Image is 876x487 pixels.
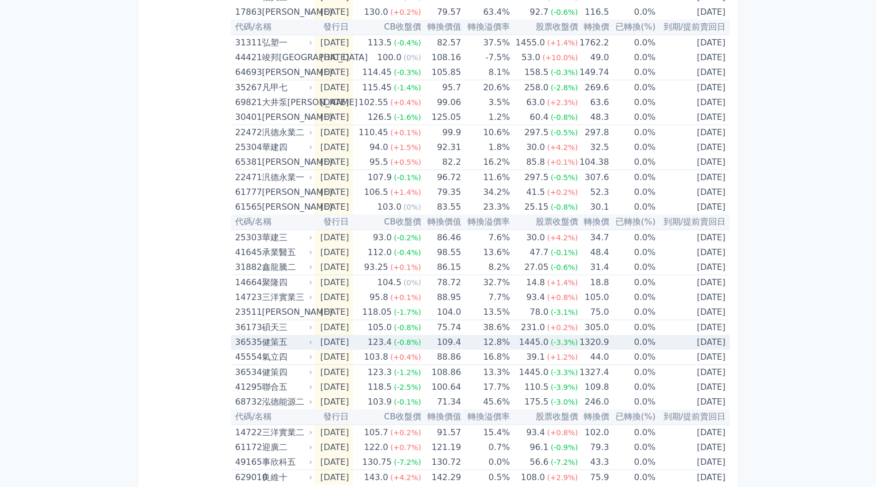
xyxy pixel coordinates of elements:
[362,260,390,275] div: 93.25
[461,365,510,380] td: 13.3%
[543,53,578,62] span: (+10.0%)
[656,245,730,260] td: [DATE]
[524,140,547,155] div: 30.0
[522,125,551,140] div: 297.5
[235,350,259,364] div: 45554
[314,305,353,320] td: [DATE]
[547,158,578,166] span: (+0.1%)
[461,155,510,170] td: 16.2%
[461,200,510,214] td: 23.3%
[421,140,461,155] td: 92.31
[524,185,547,200] div: 41.5
[656,350,730,365] td: [DATE]
[262,35,311,50] div: 弘塑一
[547,98,578,107] span: (+2.3%)
[461,125,510,141] td: 10.6%
[461,230,510,245] td: 7.6%
[656,260,730,275] td: [DATE]
[578,170,609,185] td: 307.6
[656,230,730,245] td: [DATE]
[366,335,394,350] div: 123.4
[421,155,461,170] td: 82.2
[551,173,578,182] span: (-0.5%)
[461,380,510,395] td: 17.7%
[262,140,311,155] div: 華建四
[524,230,547,245] div: 30.0
[235,95,259,110] div: 69821
[551,263,578,271] span: (-0.6%)
[394,39,421,47] span: (-0.4%)
[547,323,578,332] span: (+0.2%)
[314,365,353,380] td: [DATE]
[421,35,461,50] td: 82.57
[390,128,421,137] span: (+0.1%)
[578,5,609,20] td: 116.5
[522,260,551,275] div: 27.05
[528,5,551,20] div: 92.7
[314,20,353,35] th: 發行日
[656,50,730,65] td: [DATE]
[421,350,461,365] td: 88.86
[235,35,259,50] div: 31311
[461,20,510,35] th: 轉換溢價率
[656,20,730,35] th: 到期/提前賣回日
[394,323,421,332] span: (-0.8%)
[235,335,259,350] div: 36535
[609,260,656,275] td: 0.0%
[609,35,656,50] td: 0.0%
[551,248,578,257] span: (-0.1%)
[551,8,578,16] span: (-0.6%)
[404,53,421,62] span: (0%)
[394,68,421,77] span: (-0.3%)
[314,50,353,65] td: [DATE]
[314,5,353,20] td: [DATE]
[656,35,730,50] td: [DATE]
[609,125,656,141] td: 0.0%
[461,95,510,110] td: 3.5%
[421,20,461,35] th: 轉換價值
[524,290,547,305] div: 93.4
[578,305,609,320] td: 75.0
[514,35,547,50] div: 1455.0
[528,110,551,125] div: 60.4
[656,335,730,350] td: [DATE]
[656,95,730,110] td: [DATE]
[461,140,510,155] td: 1.8%
[551,113,578,121] span: (-0.8%)
[314,185,353,200] td: [DATE]
[314,380,353,395] td: [DATE]
[528,305,551,320] div: 78.0
[609,140,656,155] td: 0.0%
[656,200,730,214] td: [DATE]
[262,155,311,170] div: [PERSON_NAME]
[390,263,421,271] span: (+0.1%)
[394,338,421,346] span: (-0.8%)
[375,200,404,214] div: 103.0
[357,125,390,140] div: 110.45
[522,170,551,185] div: 297.5
[656,305,730,320] td: [DATE]
[578,110,609,125] td: 48.3
[522,80,551,95] div: 258.0
[371,230,394,245] div: 93.0
[461,305,510,320] td: 13.5%
[314,110,353,125] td: [DATE]
[235,320,259,335] div: 36173
[262,50,311,65] div: 竣邦[GEOGRAPHIC_DATA]
[314,170,353,185] td: [DATE]
[421,230,461,245] td: 86.46
[517,335,551,350] div: 1445.0
[461,5,510,20] td: 63.4%
[367,140,390,155] div: 94.0
[421,320,461,335] td: 75.74
[609,350,656,365] td: 0.0%
[510,20,578,35] th: 股票收盤價
[366,320,394,335] div: 105.0
[461,350,510,365] td: 16.8%
[421,214,461,230] th: 轉換價值
[262,185,311,200] div: [PERSON_NAME]
[461,110,510,125] td: 1.2%
[314,214,353,230] th: 發行日
[421,125,461,141] td: 99.9
[314,275,353,291] td: [DATE]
